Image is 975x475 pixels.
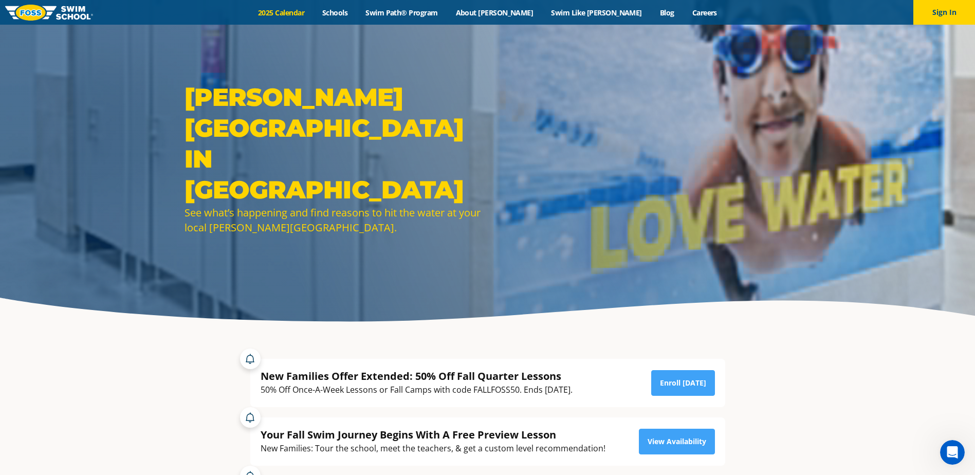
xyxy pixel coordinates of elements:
[261,369,573,383] div: New Families Offer Extended: 50% Off Fall Quarter Lessons
[314,8,357,17] a: Schools
[5,5,93,21] img: FOSS Swim School Logo
[261,383,573,397] div: 50% Off Once-A-Week Lessons or Fall Camps with code FALLFOSS50. Ends [DATE].
[542,8,651,17] a: Swim Like [PERSON_NAME]
[185,82,483,205] h1: [PERSON_NAME][GEOGRAPHIC_DATA] in [GEOGRAPHIC_DATA]
[651,370,715,396] a: Enroll [DATE]
[683,8,726,17] a: Careers
[940,440,965,465] iframe: Intercom live chat
[249,8,314,17] a: 2025 Calendar
[651,8,683,17] a: Blog
[185,205,483,235] div: See what’s happening and find reasons to hit the water at your local [PERSON_NAME][GEOGRAPHIC_DATA].
[261,428,605,442] div: Your Fall Swim Journey Begins With A Free Preview Lesson
[261,442,605,455] div: New Families: Tour the school, meet the teachers, & get a custom level recommendation!
[357,8,447,17] a: Swim Path® Program
[447,8,542,17] a: About [PERSON_NAME]
[639,429,715,454] a: View Availability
